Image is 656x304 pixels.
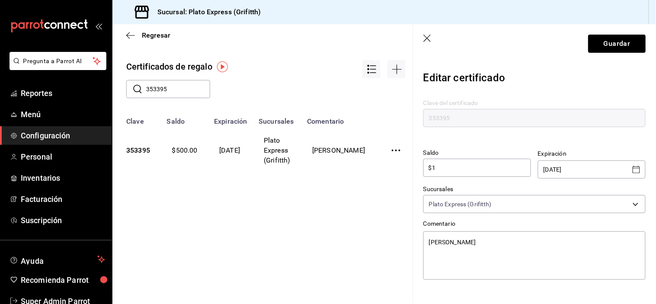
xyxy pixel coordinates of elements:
button: Pregunta a Parrot AI [10,52,106,70]
h3: Sucursal: Plato Express (Grifitth) [150,7,261,17]
span: Facturación [21,193,105,205]
span: Plato Express (Grifitth) [429,200,492,208]
div: Editar certificado [423,67,646,93]
button: Open calendar [631,164,642,175]
span: Suscripción [21,214,105,226]
p: Expiración [538,149,646,158]
span: Ayuda [21,254,94,265]
button: Guardar [588,35,646,53]
input: DD/MM/YYYY [544,161,628,178]
input: Máximo 15 caracteres [423,109,646,127]
td: 353395 [112,125,162,176]
td: $500.00 [162,125,209,176]
span: Inventarios [21,172,105,184]
span: Menú [21,109,105,120]
input: Buscar clave de certificado [146,80,210,98]
th: Sucursales [253,112,302,125]
button: open_drawer_menu [95,22,102,29]
label: Sucursales [423,186,646,192]
div: Acciones [362,60,381,80]
a: Pregunta a Parrot AI [6,63,106,72]
span: Reportes [21,87,105,99]
th: Comentario [302,112,376,125]
th: Clave [112,112,162,125]
span: Recomienda Parrot [21,274,105,286]
td: Plato Express (Grifitth) [253,125,302,176]
span: Personal [21,151,105,163]
span: Pregunta a Parrot AI [23,57,93,66]
th: Expiración [209,112,253,125]
th: Saldo [162,112,209,125]
span: Configuración [21,130,105,141]
span: Regresar [142,31,170,39]
div: Agregar opción [387,60,406,80]
div: Certificados de regalo [126,60,212,73]
img: Tooltip marker [217,61,228,72]
label: Comentario [423,221,646,227]
input: $0.00 [423,163,531,173]
label: Saldo [423,150,531,156]
td: [PERSON_NAME] [302,125,376,176]
td: [DATE] [209,125,253,176]
label: Clave del certificado [423,100,646,106]
button: Regresar [126,31,170,39]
